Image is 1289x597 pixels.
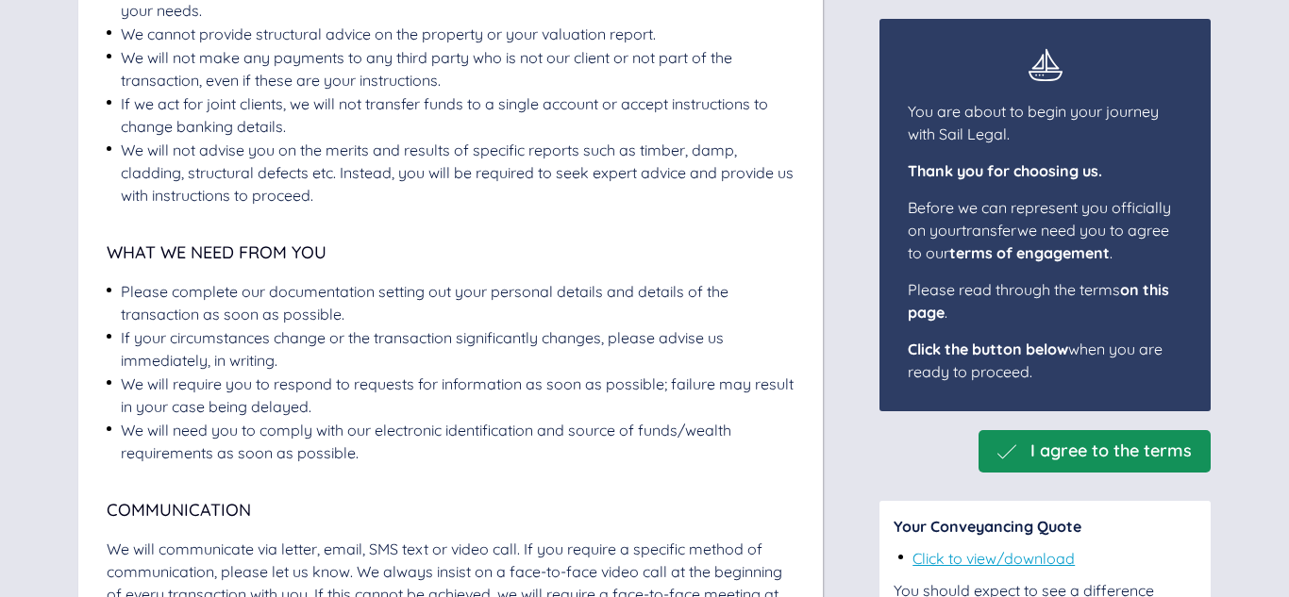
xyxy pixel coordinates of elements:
div: We will not make any payments to any third party who is not our client or not part of the transac... [121,46,795,91]
div: We will require you to respond to requests for information as soon as possible; failure may resul... [121,373,795,418]
div: We will need you to comply with our electronic identification and source of funds/wealth requirem... [121,419,795,464]
span: Thank you for choosing us. [908,161,1102,180]
span: I agree to the terms [1030,441,1192,461]
span: What we need from you [107,241,326,263]
div: We will not advise you on the merits and results of specific reports such as timber, damp, claddi... [121,139,795,207]
div: We cannot provide structural advice on the property or your valuation report. [121,23,656,45]
span: when you are ready to proceed. [908,340,1163,381]
span: Your Conveyancing Quote [894,517,1081,536]
div: Please complete our documentation setting out your personal details and details of the transactio... [121,280,795,325]
div: If we act for joint clients, we will not transfer funds to a single account or accept instruction... [121,92,795,138]
span: Please read through the terms . [908,280,1169,322]
span: Communication [107,499,251,521]
a: Click to view/download [912,549,1075,568]
span: terms of engagement [949,243,1110,262]
span: Click the button below [908,340,1068,358]
span: Before we can represent you officially on your transfer we need you to agree to our . [908,198,1171,262]
span: You are about to begin your journey with Sail Legal. [908,102,1159,143]
div: If your circumstances change or the transaction significantly changes, please advise us immediate... [121,326,795,372]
